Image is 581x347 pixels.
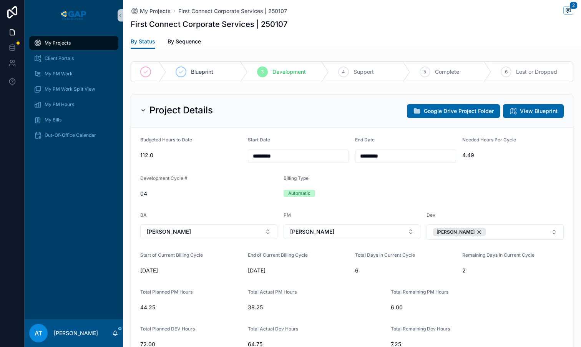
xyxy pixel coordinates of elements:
[284,175,309,181] span: Billing Type
[462,252,535,258] span: Remaining Days in Current Cycle
[261,69,264,75] span: 3
[462,137,516,143] span: Needed Hours Per Cycle
[437,229,475,235] span: [PERSON_NAME]
[140,252,203,258] span: Start of Current Billing Cycle
[427,212,435,218] span: Dev
[140,267,242,274] span: [DATE]
[140,326,195,332] span: Total Planned DEV Hours
[45,117,61,123] span: My Bills
[355,267,456,274] span: 6
[248,137,270,143] span: Start Date
[131,38,155,45] span: By Status
[248,304,385,311] span: 38.25
[391,326,450,332] span: Total Remaining Dev Hours
[29,67,118,81] a: My PM Work
[435,68,459,76] span: Complete
[54,329,98,337] p: [PERSON_NAME]
[45,71,73,77] span: My PM Work
[29,128,118,142] a: Out-Of-Office Calendar
[25,31,123,152] div: scrollable content
[45,86,95,92] span: My PM Work Split View
[140,175,188,181] span: Development Cycle #
[407,104,500,118] button: Google Drive Project Folder
[248,326,298,332] span: Total Actual Dev Hours
[140,7,171,15] span: My Projects
[60,9,88,22] img: App logo
[140,212,147,218] span: BA
[290,228,334,236] span: [PERSON_NAME]
[178,7,287,15] a: First Connect Corporate Services | 250107
[45,40,71,46] span: My Projects
[140,137,192,143] span: Budgeted Hours to Date
[423,69,426,75] span: 5
[131,7,171,15] a: My Projects
[503,104,564,118] button: View Blueprint
[131,19,287,30] h1: First Connect Corporate Services | 250107
[391,304,528,311] span: 6.00
[462,267,564,274] span: 2
[462,151,564,159] span: 4.49
[140,289,193,295] span: Total Planned PM Hours
[569,2,578,9] span: 2
[45,101,74,108] span: My PM Hours
[45,132,96,138] span: Out-Of-Office Calendar
[355,252,415,258] span: Total Days in Current Cycle
[284,212,291,218] span: PM
[354,68,374,76] span: Support
[248,289,297,295] span: Total Actual PM Hours
[140,151,242,159] span: 112.0
[272,68,306,76] span: Development
[342,69,345,75] span: 4
[168,38,201,45] span: By Sequence
[29,51,118,65] a: Client Portals
[29,82,118,96] a: My PM Work Split View
[29,98,118,111] a: My PM Hours
[248,267,349,274] span: [DATE]
[45,55,74,61] span: Client Portals
[140,304,242,311] span: 44.25
[29,113,118,127] a: My Bills
[140,190,277,198] span: 04
[433,228,486,236] button: Unselect 41
[29,36,118,50] a: My Projects
[391,289,448,295] span: Total Remaining PM Hours
[424,107,494,115] span: Google Drive Project Folder
[147,228,191,236] span: [PERSON_NAME]
[288,190,310,197] div: Automatic
[505,69,508,75] span: 6
[516,68,557,76] span: Lost or Dropped
[149,104,213,116] h2: Project Details
[168,35,201,50] a: By Sequence
[191,68,213,76] span: Blueprint
[248,252,308,258] span: End of Current Billing Cycle
[563,6,573,16] button: 2
[140,224,277,239] button: Select Button
[427,224,564,240] button: Select Button
[284,224,421,239] button: Select Button
[131,35,155,49] a: By Status
[355,137,375,143] span: End Date
[35,329,42,338] span: AT
[520,107,558,115] span: View Blueprint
